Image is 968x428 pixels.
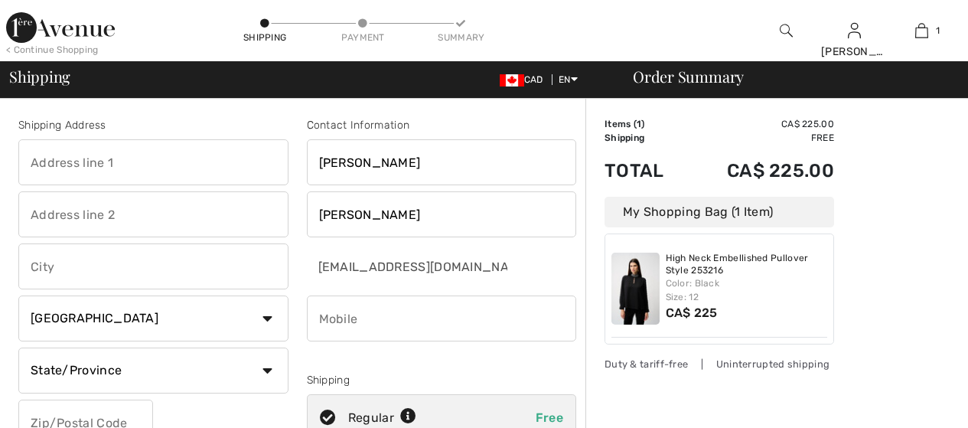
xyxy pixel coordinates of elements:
a: 1 [888,21,955,40]
input: First name [307,139,577,185]
span: CA$ 225 [666,305,718,320]
div: < Continue Shopping [6,43,99,57]
td: CA$ 225.00 [686,117,834,131]
div: [PERSON_NAME] [821,44,888,60]
span: CAD [500,74,549,85]
td: Items ( ) [605,117,686,131]
img: search the website [780,21,793,40]
td: Free [686,131,834,145]
div: Regular [348,409,416,427]
iframe: Opens a widget where you can find more information [869,382,953,420]
input: E-mail [307,243,509,289]
img: High Neck Embellished Pullover Style 253216 [611,253,660,325]
input: Address line 2 [18,191,288,237]
span: Shipping [9,69,70,84]
td: CA$ 225.00 [686,145,834,197]
a: High Neck Embellished Pullover Style 253216 [666,253,828,276]
div: My Shopping Bag (1 Item) [605,197,834,227]
span: 1 [936,24,940,38]
div: Color: Black Size: 12 [666,276,828,304]
div: Duty & tariff-free | Uninterrupted shipping [605,357,834,371]
a: Sign In [848,23,861,38]
span: EN [559,74,578,85]
img: My Info [848,21,861,40]
input: Last name [307,191,577,237]
td: Shipping [605,131,686,145]
span: Free [536,410,563,425]
td: Total [605,145,686,197]
span: 1 [637,119,641,129]
div: Payment [340,31,386,44]
div: Shipping [242,31,288,44]
input: City [18,243,288,289]
input: Mobile [307,296,577,341]
div: Shipping [307,372,577,388]
img: My Bag [915,21,928,40]
div: Order Summary [614,69,959,84]
img: Canadian Dollar [500,74,524,87]
div: Shipping Address [18,117,288,133]
div: Contact Information [307,117,577,133]
input: Address line 1 [18,139,288,185]
div: Summary [438,31,484,44]
img: 1ère Avenue [6,12,115,43]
